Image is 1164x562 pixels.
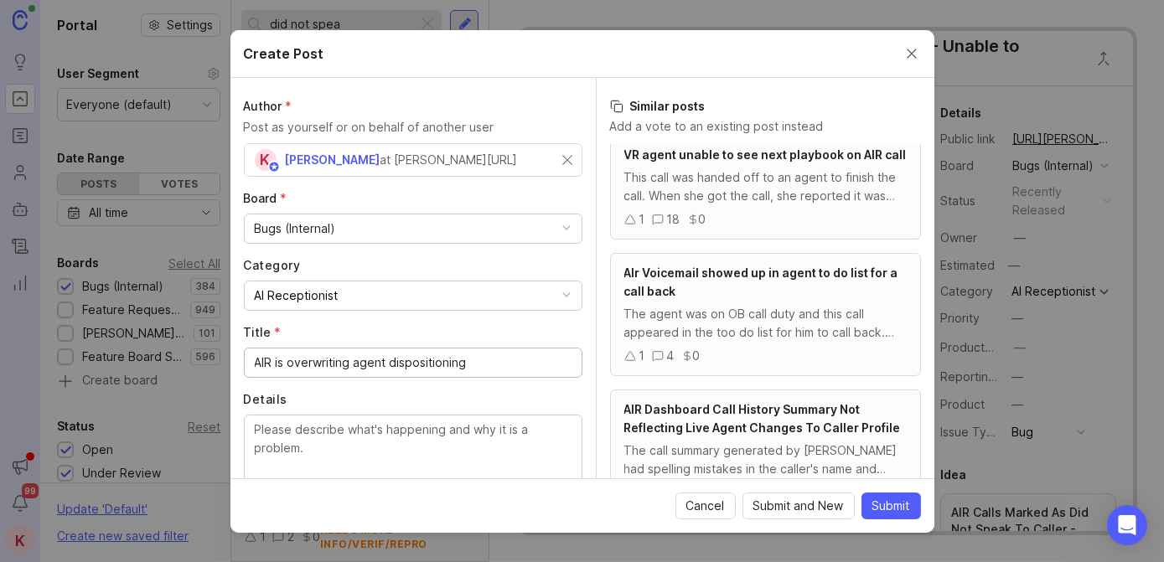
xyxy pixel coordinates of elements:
[639,347,645,365] div: 1
[753,498,844,514] span: Submit and New
[255,219,336,238] div: Bugs (Internal)
[255,286,339,305] div: AI Receptionist
[624,266,898,298] span: AIr Voicemail showed up in agent to do list for a call back
[624,402,901,435] span: AIR Dashboard Call History Summary Not Reflecting Live Agent Changes To Caller Profile
[610,135,921,240] a: VR agent unable to see next playbook on AIR callThis call was handed off to an agent to finish th...
[244,118,582,137] p: Post as yourself or on behalf of another user
[624,147,907,162] span: VR agent unable to see next playbook on AIR call
[285,152,380,167] span: [PERSON_NAME]
[380,151,518,169] div: at [PERSON_NAME][URL]
[667,347,675,365] div: 4
[693,347,701,365] div: 0
[255,353,572,372] input: What's happening?
[244,391,582,408] label: Details
[244,191,287,205] span: Board (required)
[624,305,907,342] div: The agent was on OB call duty and this call appeared in the too do list for him to call back. The...
[1107,505,1147,545] div: Open Intercom Messenger
[267,160,280,173] img: member badge
[699,210,706,229] div: 0
[639,210,645,229] div: 1
[244,44,324,64] h2: Create Post
[610,98,921,115] h3: Similar posts
[624,441,907,478] div: The call summary generated by [PERSON_NAME] had spelling mistakes in the caller's name and email ...
[244,99,292,113] span: Author (required)
[244,257,582,274] label: Category
[667,210,680,229] div: 18
[903,44,921,63] button: Close create post modal
[244,325,282,339] span: Title (required)
[255,149,277,171] div: K
[610,118,921,135] p: Add a vote to an existing post instead
[872,498,910,514] span: Submit
[742,492,855,519] button: Submit and New
[675,492,736,519] button: Cancel
[610,389,921,513] a: AIR Dashboard Call History Summary Not Reflecting Live Agent Changes To Caller ProfileThe call su...
[861,492,921,519] button: Submit
[624,168,907,205] div: This call was handed off to an agent to finish the call. When she got the call, she reported it w...
[686,498,725,514] span: Cancel
[610,253,921,376] a: AIr Voicemail showed up in agent to do list for a call backThe agent was on OB call duty and this...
